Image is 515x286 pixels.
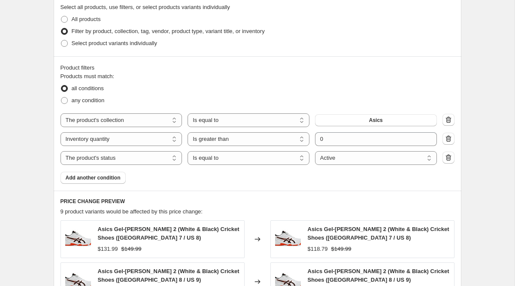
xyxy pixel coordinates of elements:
span: Add another condition [66,174,121,181]
button: Add another condition [61,172,126,184]
span: All products [72,16,101,22]
img: 1113a036_107_sr_rt_glb-base_2_80x.jpg [65,226,91,252]
h6: PRICE CHANGE PREVIEW [61,198,454,205]
span: 9 product variants would be affected by this price change: [61,208,203,215]
img: 1113a036_107_sr_rt_glb-base_2_80x.jpg [275,226,301,252]
button: Asics [315,114,437,126]
span: Asics Gel-[PERSON_NAME] 2 (White & Black) Cricket Shoes ([GEOGRAPHIC_DATA] 8 / US 9) [98,268,239,283]
span: Select product variants individually [72,40,157,46]
span: $149.99 [121,246,142,252]
span: Filter by product, collection, tag, vendor, product type, variant title, or inventory [72,28,265,34]
span: Asics Gel-[PERSON_NAME] 2 (White & Black) Cricket Shoes ([GEOGRAPHIC_DATA] 8 / US 9) [308,268,449,283]
span: any condition [72,97,105,103]
span: all conditions [72,85,104,91]
div: Product filters [61,64,454,72]
span: Asics Gel-[PERSON_NAME] 2 (White & Black) Cricket Shoes ([GEOGRAPHIC_DATA] 7 / US 8) [98,226,239,241]
span: $149.99 [331,246,351,252]
span: Asics Gel-[PERSON_NAME] 2 (White & Black) Cricket Shoes ([GEOGRAPHIC_DATA] 7 / US 8) [308,226,449,241]
span: Products must match: [61,73,115,79]
span: $118.79 [308,246,328,252]
span: Asics [369,117,383,124]
span: $131.99 [98,246,118,252]
span: Select all products, use filters, or select products variants individually [61,4,230,10]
